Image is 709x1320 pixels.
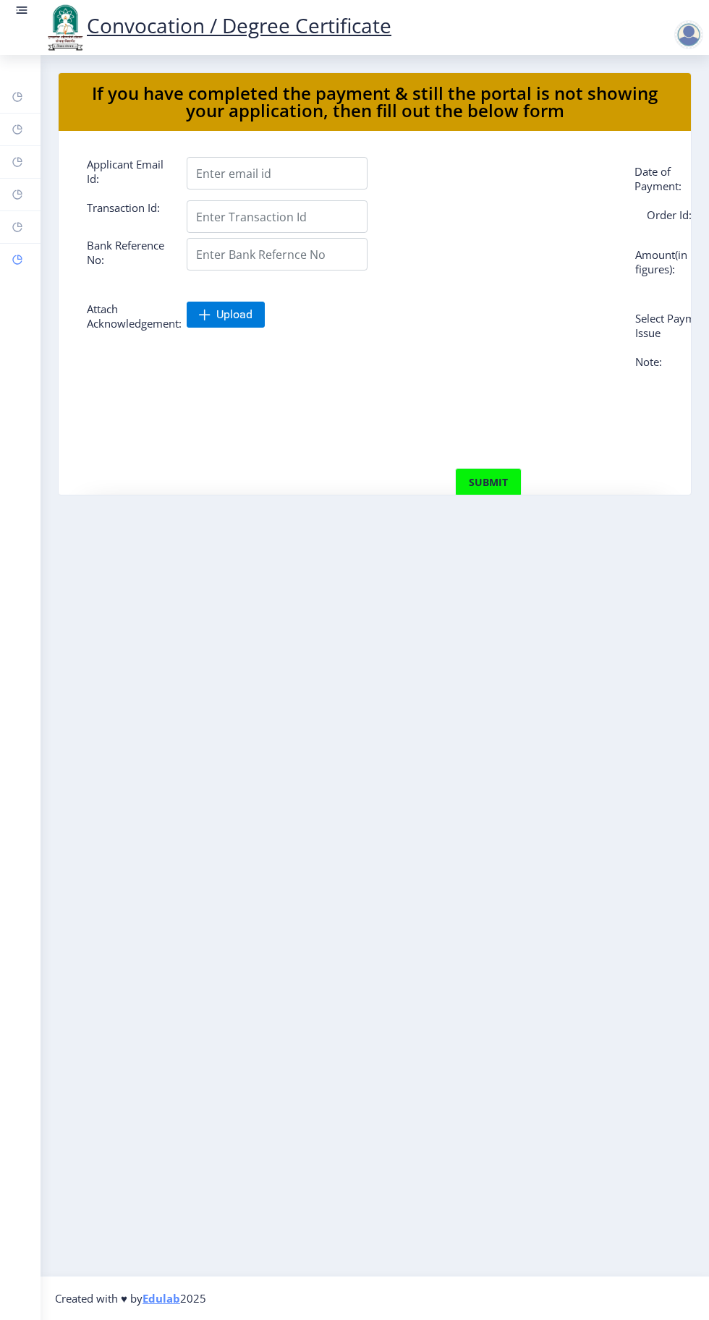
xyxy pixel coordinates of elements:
[43,3,87,52] img: logo
[76,157,176,186] label: Applicant Email Id:
[455,468,522,497] button: submit
[55,1291,206,1306] span: Created with ♥ by 2025
[76,238,176,267] label: Bank Reference No:
[216,307,252,322] span: Upload
[76,302,176,331] label: Attach Acknowledgement:
[143,1291,180,1306] a: Edulab
[187,238,368,271] input: Enter Bank Refernce No
[43,12,391,39] a: Convocation / Degree Certificate
[76,200,176,227] label: Transaction Id:
[187,200,368,233] input: Enter Transaction Id
[59,73,691,131] nb-card-header: If you have completed the payment & still the portal is not showing your application, then fill o...
[187,157,368,190] input: Enter email id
